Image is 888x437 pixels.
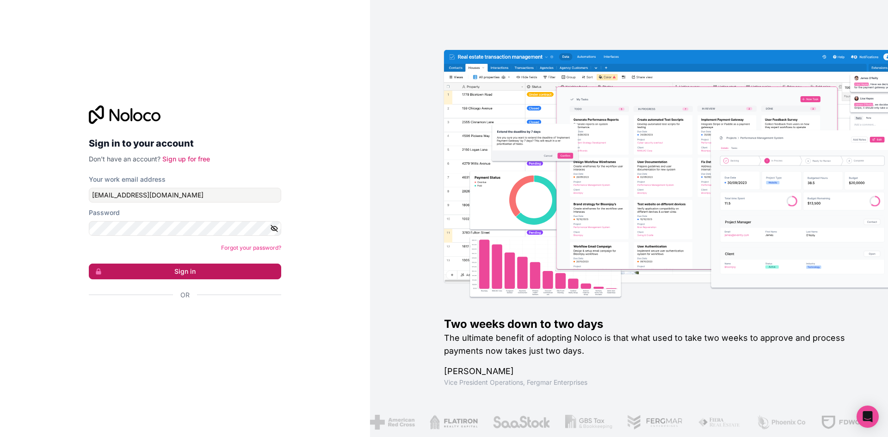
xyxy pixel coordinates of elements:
div: Open Intercom Messenger [857,406,879,428]
h1: Two weeks down to two days [444,317,858,332]
a: Forgot your password? [221,244,281,251]
button: Sign in [89,264,281,279]
label: Password [89,208,120,217]
img: /assets/fdworks-Bi04fVtw.png [820,415,875,430]
a: Sign up for free [162,155,210,163]
span: Don't have an account? [89,155,160,163]
input: Password [89,221,281,236]
h2: Sign in to your account [89,135,281,152]
img: /assets/gbstax-C-GtDUiK.png [565,415,612,430]
img: /assets/american-red-cross-BAupjrZR.png [370,415,415,430]
span: Or [180,290,190,300]
label: Your work email address [89,175,166,184]
img: /assets/fiera-fwj2N5v4.png [698,415,741,430]
h2: The ultimate benefit of adopting Noloco is that what used to take two weeks to approve and proces... [444,332,858,357]
h1: Vice President Operations , Fergmar Enterprises [444,378,858,387]
img: /assets/fergmar-CudnrXN5.png [627,415,683,430]
h1: [PERSON_NAME] [444,365,858,378]
img: /assets/flatiron-C8eUkumj.png [430,415,478,430]
iframe: Sign in with Google Button [84,310,278,330]
img: /assets/saastock-C6Zbiodz.png [492,415,550,430]
img: /assets/phoenix-BREaitsQ.png [756,415,806,430]
input: Email address [89,188,281,203]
